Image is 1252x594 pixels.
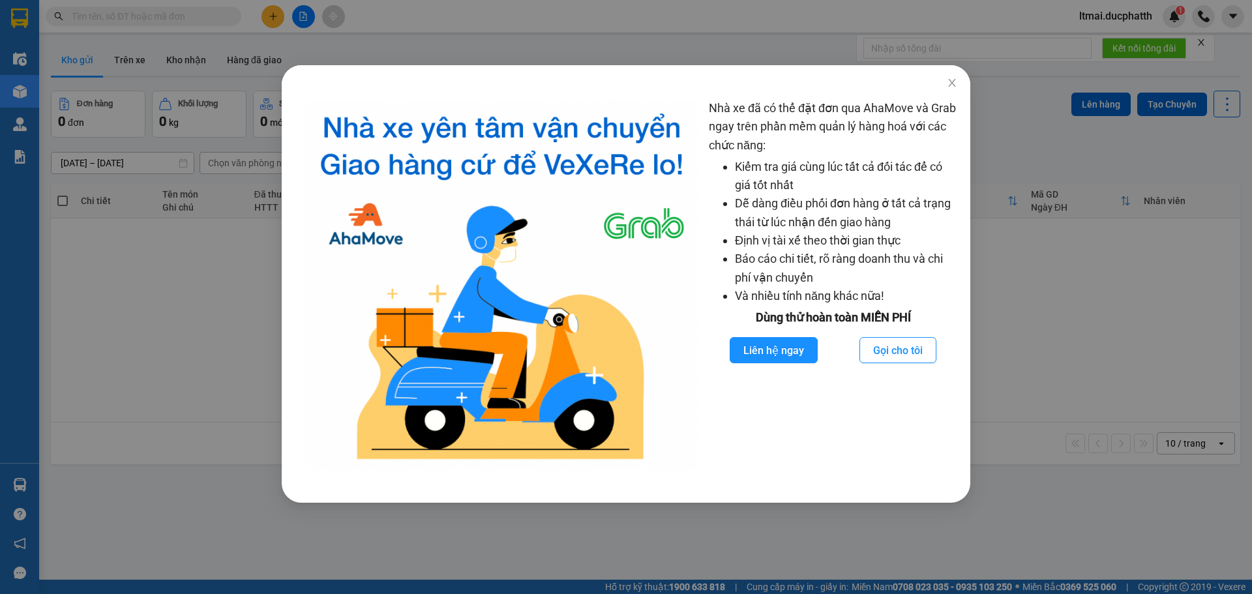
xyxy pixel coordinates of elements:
button: Liên hệ ngay [730,337,818,363]
span: Liên hệ ngay [743,342,804,359]
li: Dễ dàng điều phối đơn hàng ở tất cả trạng thái từ lúc nhận đến giao hàng [735,194,957,231]
li: Báo cáo chi tiết, rõ ràng doanh thu và chi phí vận chuyển [735,250,957,287]
span: Gọi cho tôi [873,342,923,359]
button: Gọi cho tôi [859,337,936,363]
div: Nhà xe đã có thể đặt đơn qua AhaMove và Grab ngay trên phần mềm quản lý hàng hoá với các chức năng: [709,99,957,470]
li: Và nhiều tính năng khác nữa! [735,287,957,305]
div: Dùng thử hoàn toàn MIỄN PHÍ [709,308,957,327]
li: Kiểm tra giá cùng lúc tất cả đối tác để có giá tốt nhất [735,158,957,195]
li: Định vị tài xế theo thời gian thực [735,231,957,250]
button: Close [934,65,970,102]
img: logo [305,99,698,470]
span: close [947,78,957,88]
